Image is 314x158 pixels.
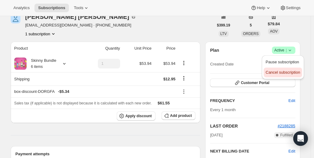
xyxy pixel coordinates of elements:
button: Pause subscription [264,57,302,67]
button: Product actions [179,60,189,66]
div: Open Intercom Messenger [293,131,308,146]
span: Customer Portal [241,80,269,85]
span: 5 [250,23,252,28]
small: 6 items [31,65,43,69]
span: LTV [220,32,227,36]
div: box-discount-DORGFA [14,89,176,95]
span: Every 1 month [210,107,236,112]
div: [PERSON_NAME] [PERSON_NAME] [25,14,137,20]
th: Product [11,42,83,55]
span: $12.95 [163,77,176,81]
button: Settings [276,4,304,12]
span: Active [274,47,293,53]
button: Add product [162,111,195,120]
span: Subscriptions [38,5,65,10]
span: Created Date [210,61,234,67]
th: Unit Price [122,42,153,55]
button: Subscriptions [34,4,69,12]
th: Shipping [11,72,83,86]
button: Cancel subscription [264,68,302,77]
span: [DATE] [210,132,223,138]
span: Cancel subscription [266,70,300,75]
button: Help [247,4,275,12]
span: Pause subscription [266,60,299,64]
span: Help [257,5,265,10]
span: $61.55 [158,101,170,105]
span: $53.94 [139,61,152,66]
button: Customer Portal [210,79,295,87]
h2: FREQUENCY [210,98,288,104]
h2: Plan [210,47,219,53]
button: $399.19 [213,21,234,30]
span: | [286,48,287,53]
button: 5 [246,21,255,30]
span: Fulfilled [280,133,293,138]
span: Edit [288,98,295,104]
button: #2188285 [278,123,295,129]
span: $79.84 [268,21,280,27]
span: Add product [170,113,192,118]
th: Quantity [83,42,122,55]
a: #2188285 [278,124,295,128]
img: product img [14,58,27,70]
span: Tools [74,5,83,10]
button: Tools [70,4,93,12]
h2: NEXT BILLING DATE [210,148,288,154]
th: Price [153,42,177,55]
span: AOV [270,29,277,33]
span: Nicole Creamer [11,14,20,23]
span: Settings [286,5,301,10]
span: $53.94 [163,61,176,66]
span: Sales tax (if applicable) is not displayed because it is calculated with each new order. [14,101,152,105]
span: $399.19 [217,23,230,28]
h2: Payment attempts [16,151,196,157]
span: Analytics [13,5,30,10]
button: Edit [288,148,295,154]
button: Edit [285,96,299,106]
button: Product actions [25,31,56,37]
span: [EMAIL_ADDRESS][DOMAIN_NAME] · [PHONE_NUMBER] [25,22,137,28]
span: - $5.34 [58,89,69,95]
span: Apply discount [125,114,152,118]
button: Shipping actions [179,75,189,82]
button: Apply discount [117,111,155,121]
button: Analytics [10,4,33,12]
div: Skinny Bundle [27,58,56,70]
h2: LAST ORDER [210,123,277,129]
span: ORDERS [243,32,259,36]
